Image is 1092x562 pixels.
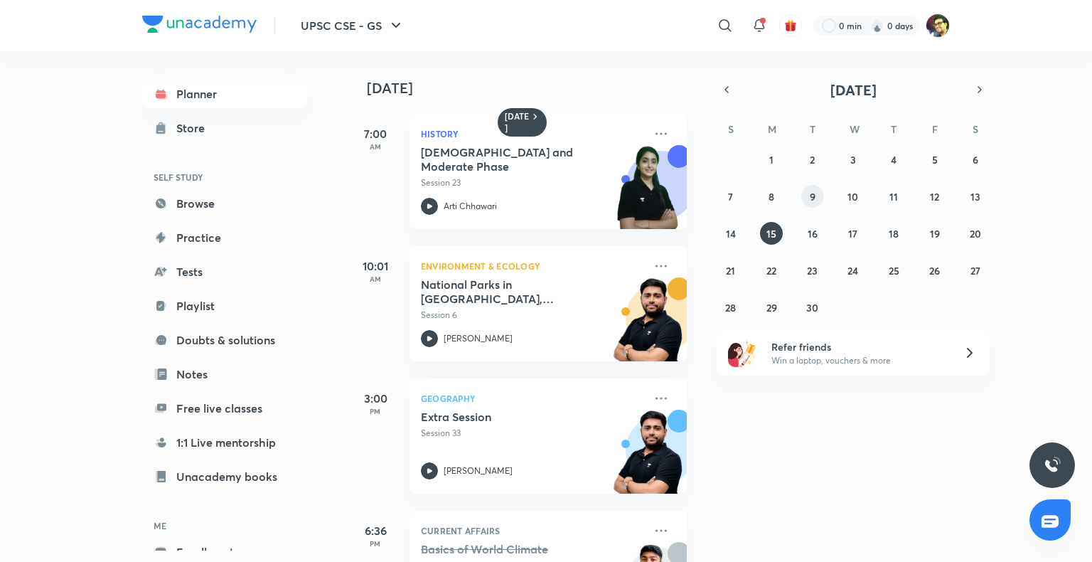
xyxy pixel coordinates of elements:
[142,462,307,491] a: Unacademy books
[142,514,307,538] h6: ME
[768,122,776,136] abbr: Monday
[964,148,987,171] button: September 6, 2025
[444,332,513,345] p: [PERSON_NAME]
[142,16,257,33] img: Company Logo
[760,148,783,171] button: September 1, 2025
[142,326,307,354] a: Doubts & solutions
[930,227,940,240] abbr: September 19, 2025
[142,394,307,423] a: Free live classes
[842,259,864,282] button: September 24, 2025
[347,258,404,275] h5: 10:01
[505,111,530,134] h6: [DATE]
[421,277,598,306] h5: National Parks in Andhra Pradesh, Karnataka, Kerala, Jharkhand & Telangana and Union Territories
[850,153,856,166] abbr: September 3, 2025
[760,185,783,208] button: September 8, 2025
[973,122,978,136] abbr: Saturday
[970,264,980,277] abbr: September 27, 2025
[760,296,783,319] button: September 29, 2025
[842,148,864,171] button: September 3, 2025
[970,190,980,203] abbr: September 13, 2025
[929,264,940,277] abbr: September 26, 2025
[891,153,896,166] abbr: September 4, 2025
[421,390,644,407] p: Geography
[924,222,946,245] button: September 19, 2025
[421,410,598,424] h5: Extra Session
[847,190,858,203] abbr: September 10, 2025
[719,296,742,319] button: September 28, 2025
[142,223,307,252] a: Practice
[882,222,905,245] button: September 18, 2025
[766,301,777,314] abbr: September 29, 2025
[850,122,860,136] abbr: Wednesday
[421,542,598,556] h5: Basics of World Climate
[889,264,899,277] abbr: September 25, 2025
[142,114,307,142] a: Store
[806,301,818,314] abbr: September 30, 2025
[801,148,824,171] button: September 2, 2025
[1044,457,1061,474] img: ttu
[882,259,905,282] button: September 25, 2025
[964,222,987,245] button: September 20, 2025
[609,145,687,243] img: unacademy
[421,125,644,142] p: History
[766,264,776,277] abbr: September 22, 2025
[142,360,307,388] a: Notes
[801,296,824,319] button: September 30, 2025
[347,407,404,415] p: PM
[882,185,905,208] button: September 11, 2025
[367,80,701,97] h4: [DATE]
[771,354,946,367] p: Win a laptop, vouchers & more
[924,148,946,171] button: September 5, 2025
[924,185,946,208] button: September 12, 2025
[769,190,774,203] abbr: September 8, 2025
[142,258,307,286] a: Tests
[870,18,884,33] img: streak
[719,185,742,208] button: September 7, 2025
[719,222,742,245] button: September 14, 2025
[347,275,404,283] p: AM
[421,427,644,440] p: Session 33
[421,258,644,275] p: Environment & Ecology
[760,259,783,282] button: September 22, 2025
[784,19,797,32] img: avatar
[810,122,815,136] abbr: Tuesday
[766,227,776,240] abbr: September 15, 2025
[347,142,404,151] p: AM
[142,80,307,108] a: Planner
[889,190,898,203] abbr: September 11, 2025
[924,259,946,282] button: September 26, 2025
[728,190,733,203] abbr: September 7, 2025
[801,222,824,245] button: September 16, 2025
[964,185,987,208] button: September 13, 2025
[347,390,404,407] h5: 3:00
[347,539,404,548] p: PM
[847,264,858,277] abbr: September 24, 2025
[891,122,896,136] abbr: Thursday
[421,309,644,322] p: Session 6
[737,80,970,100] button: [DATE]
[801,259,824,282] button: September 23, 2025
[771,339,946,354] h6: Refer friends
[848,227,857,240] abbr: September 17, 2025
[830,80,877,100] span: [DATE]
[930,190,939,203] abbr: September 12, 2025
[728,122,734,136] abbr: Sunday
[142,428,307,457] a: 1:1 Live mentorship
[810,190,815,203] abbr: September 9, 2025
[779,14,802,37] button: avatar
[609,410,687,508] img: unacademy
[964,259,987,282] button: September 27, 2025
[142,189,307,218] a: Browse
[444,200,497,213] p: Arti Chhawari
[889,227,899,240] abbr: September 18, 2025
[808,227,818,240] abbr: September 16, 2025
[609,277,687,376] img: unacademy
[932,153,938,166] abbr: September 5, 2025
[728,339,756,367] img: referral
[176,120,213,137] div: Store
[726,264,735,277] abbr: September 21, 2025
[421,176,644,189] p: Session 23
[726,227,736,240] abbr: September 14, 2025
[421,522,644,539] p: Current Affairs
[882,148,905,171] button: September 4, 2025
